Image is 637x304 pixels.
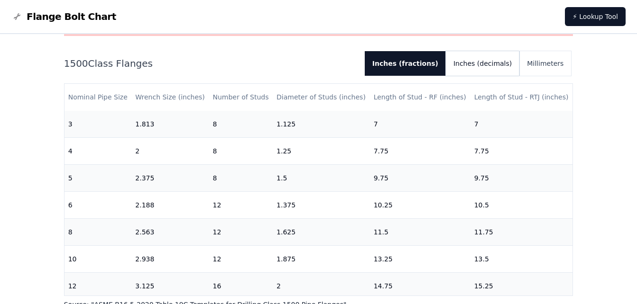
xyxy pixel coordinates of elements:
td: 9.75 [370,164,471,191]
td: 3 [65,110,132,137]
td: 7 [370,110,471,137]
span: Flange Bolt Chart [27,10,116,23]
th: Number of Studs [209,84,273,111]
td: 1.625 [273,218,370,245]
td: 2.188 [131,191,209,218]
td: 2 [131,137,209,164]
img: Flange Bolt Chart Logo [11,11,23,22]
td: 2.563 [131,218,209,245]
th: Length of Stud - RTJ (inches) [471,84,573,111]
th: Nominal Pipe Size [65,84,132,111]
td: 11.5 [370,218,471,245]
td: 12 [209,245,273,272]
th: Length of Stud - RF (inches) [370,84,471,111]
td: 4 [65,137,132,164]
td: 1.875 [273,245,370,272]
td: 10 [65,245,132,272]
td: 15.25 [471,272,573,299]
td: 2 [273,272,370,299]
td: 13.5 [471,245,573,272]
td: 10.5 [471,191,573,218]
td: 7 [471,110,573,137]
td: 8 [209,110,273,137]
td: 2.938 [131,245,209,272]
td: 6 [65,191,132,218]
td: 1.25 [273,137,370,164]
td: 8 [209,137,273,164]
a: Flange Bolt Chart LogoFlange Bolt Chart [11,10,116,23]
td: 3.125 [131,272,209,299]
td: 1.5 [273,164,370,191]
td: 12 [209,191,273,218]
th: Diameter of Studs (inches) [273,84,370,111]
td: 1.125 [273,110,370,137]
td: 1.813 [131,110,209,137]
td: 7.75 [471,137,573,164]
button: Inches (decimals) [446,51,519,76]
td: 5 [65,164,132,191]
td: 12 [209,218,273,245]
td: 13.25 [370,245,471,272]
td: 11.75 [471,218,573,245]
td: 8 [65,218,132,245]
td: 12 [65,272,132,299]
td: 2.375 [131,164,209,191]
button: Millimeters [519,51,571,76]
h2: 1500 Class Flanges [64,57,357,70]
td: 10.25 [370,191,471,218]
button: Inches (fractions) [365,51,446,76]
td: 16 [209,272,273,299]
a: ⚡ Lookup Tool [565,7,626,26]
td: 9.75 [471,164,573,191]
td: 7.75 [370,137,471,164]
td: 1.375 [273,191,370,218]
th: Wrench Size (inches) [131,84,209,111]
td: 14.75 [370,272,471,299]
td: 8 [209,164,273,191]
